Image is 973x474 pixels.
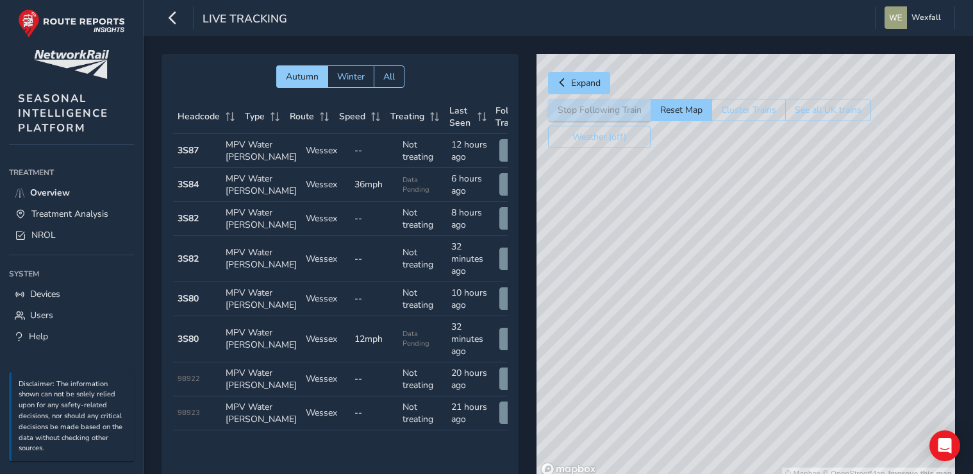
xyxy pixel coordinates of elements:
td: MPV Water [PERSON_NAME] [221,202,301,236]
td: Wessex [301,362,350,396]
span: Speed [339,110,365,123]
span: Last Seen [449,105,473,129]
button: View [499,368,539,390]
span: All [383,71,395,83]
td: Wessex [301,316,350,362]
td: -- [350,396,399,430]
div: System [9,264,134,284]
td: Wessex [301,396,350,430]
span: Overview [30,187,70,199]
span: Expand [571,77,601,89]
span: Users [30,309,53,321]
td: Wessex [301,236,350,282]
td: 36mph [350,168,399,202]
span: Live Tracking [203,11,287,29]
strong: 3S80 [178,333,199,345]
td: MPV Water [PERSON_NAME] [221,362,301,396]
span: Wexfall [911,6,941,29]
td: 32 minutes ago [447,236,495,282]
a: Users [9,305,134,326]
button: Cluster Trains [711,99,785,121]
span: Route [290,110,314,123]
td: -- [350,236,399,282]
strong: 3S80 [178,292,199,305]
td: Not treating [398,362,447,396]
td: MPV Water [PERSON_NAME] [221,396,301,430]
td: MPV Water [PERSON_NAME] [221,236,301,282]
td: -- [350,202,399,236]
td: MPV Water [PERSON_NAME] [221,168,301,202]
button: View [499,207,539,230]
td: 20 hours ago [447,362,495,396]
td: Not treating [398,236,447,282]
td: -- [350,282,399,316]
span: Follow Train [495,105,526,129]
button: Weather (off) [548,126,651,148]
span: Data Pending [403,329,442,348]
button: All [374,65,404,88]
span: SEASONAL INTELLIGENCE PLATFORM [18,91,108,135]
button: Autumn [276,65,328,88]
button: Wexfall [885,6,945,29]
span: NROL [31,229,56,241]
strong: 3S82 [178,253,199,265]
div: Treatment [9,163,134,182]
span: Treating [390,110,424,123]
td: 10 hours ago [447,282,495,316]
span: Headcode [178,110,220,123]
td: Wessex [301,168,350,202]
td: -- [350,134,399,168]
a: Overview [9,182,134,203]
span: Winter [337,71,365,83]
td: Wessex [301,202,350,236]
span: Type [245,110,265,123]
img: rr logo [18,9,125,38]
button: View [499,402,539,424]
img: diamond-layout [885,6,907,29]
strong: 3S82 [178,212,199,224]
td: Not treating [398,396,447,430]
button: Expand [548,72,610,94]
button: Reset Map [651,99,711,121]
span: Devices [30,288,60,300]
td: Wessex [301,282,350,316]
strong: 3S84 [178,178,199,190]
a: Devices [9,284,134,305]
div: Open Intercom Messenger [929,430,960,461]
td: 12mph [350,316,399,362]
a: NROL [9,224,134,246]
td: Wessex [301,134,350,168]
td: Not treating [398,202,447,236]
button: View [499,287,539,310]
button: View [499,248,539,270]
a: Treatment Analysis [9,203,134,224]
button: View [499,328,539,350]
span: 98923 [178,408,200,418]
td: -- [350,362,399,396]
button: View [499,139,539,162]
td: 32 minutes ago [447,316,495,362]
td: 6 hours ago [447,168,495,202]
img: customer logo [34,50,109,79]
td: MPV Water [PERSON_NAME] [221,316,301,362]
td: 21 hours ago [447,396,495,430]
td: MPV Water [PERSON_NAME] [221,282,301,316]
button: View [499,173,539,196]
span: Autumn [286,71,319,83]
p: Disclaimer: The information shown can not be solely relied upon for any safety-related decisions,... [19,379,128,455]
td: 8 hours ago [447,202,495,236]
span: Data Pending [403,175,442,194]
td: MPV Water [PERSON_NAME] [221,134,301,168]
strong: 3S87 [178,144,199,157]
span: Help [29,330,48,343]
span: 98922 [178,374,200,384]
a: Help [9,326,134,347]
td: Not treating [398,134,447,168]
button: Winter [328,65,374,88]
td: 12 hours ago [447,134,495,168]
td: Not treating [398,282,447,316]
button: See all UK trains [785,99,871,121]
span: Treatment Analysis [31,208,108,220]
